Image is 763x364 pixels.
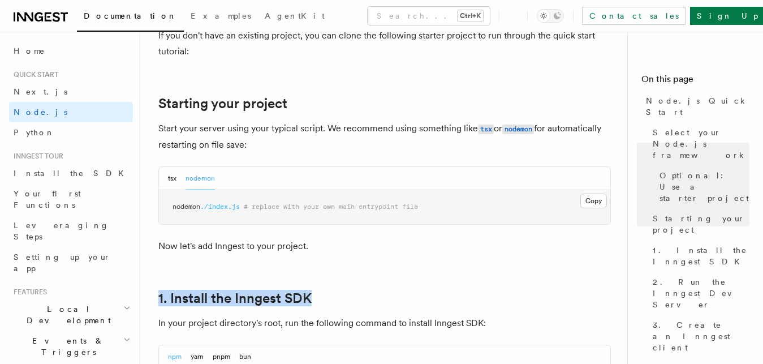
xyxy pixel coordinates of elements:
[458,10,483,22] kbd: Ctrl+K
[84,11,177,20] span: Documentation
[191,11,251,20] span: Examples
[368,7,490,25] button: Search...Ctrl+K
[265,11,325,20] span: AgentKit
[478,125,494,134] code: tsx
[537,9,564,23] button: Toggle dark mode
[478,123,494,134] a: tsx
[9,102,133,122] a: Node.js
[646,95,749,118] span: Node.js Quick Start
[158,28,611,59] p: If you don't have an existing project, you can clone the following starter project to run through...
[244,203,418,211] span: # replace with your own main entrypoint file
[168,167,176,190] button: tsx
[9,183,133,215] a: Your first Functions
[14,189,81,209] span: Your first Functions
[648,122,749,165] a: Select your Node.js framework
[158,121,611,153] p: Start your server using your typical script. We recommend using something like or for automatical...
[9,41,133,61] a: Home
[9,335,123,358] span: Events & Triggers
[186,167,215,190] button: nodemon
[200,203,240,211] span: ./index.js
[9,70,58,79] span: Quick start
[655,165,749,208] a: Optional: Use a starter project
[580,194,607,208] button: Copy
[653,127,749,161] span: Select your Node.js framework
[653,319,749,353] span: 3. Create an Inngest client
[9,247,133,279] a: Setting up your app
[9,122,133,143] a: Python
[14,128,55,137] span: Python
[9,288,47,297] span: Features
[502,125,534,134] code: nodemon
[653,245,749,267] span: 1. Install the Inngest SDK
[14,108,67,117] span: Node.js
[158,315,611,331] p: In your project directory's root, run the following command to install Inngest SDK:
[9,299,133,331] button: Local Development
[184,3,258,31] a: Examples
[158,96,287,112] a: Starting your project
[641,91,749,122] a: Node.js Quick Start
[648,240,749,272] a: 1. Install the Inngest SDK
[14,45,45,57] span: Home
[14,169,131,178] span: Install the SDK
[173,203,200,211] span: nodemon
[659,170,749,204] span: Optional: Use a starter project
[9,331,133,362] button: Events & Triggers
[14,221,109,241] span: Leveraging Steps
[9,163,133,183] a: Install the SDK
[648,272,749,315] a: 2. Run the Inngest Dev Server
[9,82,133,102] a: Next.js
[14,252,111,273] span: Setting up your app
[258,3,331,31] a: AgentKit
[9,152,63,161] span: Inngest tour
[641,72,749,91] h4: On this page
[9,215,133,247] a: Leveraging Steps
[158,290,312,306] a: 1. Install the Inngest SDK
[582,7,686,25] a: Contact sales
[653,276,749,310] span: 2. Run the Inngest Dev Server
[14,87,67,96] span: Next.js
[9,303,123,326] span: Local Development
[158,238,611,254] p: Now let's add Inngest to your project.
[648,315,749,358] a: 3. Create an Inngest client
[502,123,534,134] a: nodemon
[77,3,184,32] a: Documentation
[648,208,749,240] a: Starting your project
[653,213,749,235] span: Starting your project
